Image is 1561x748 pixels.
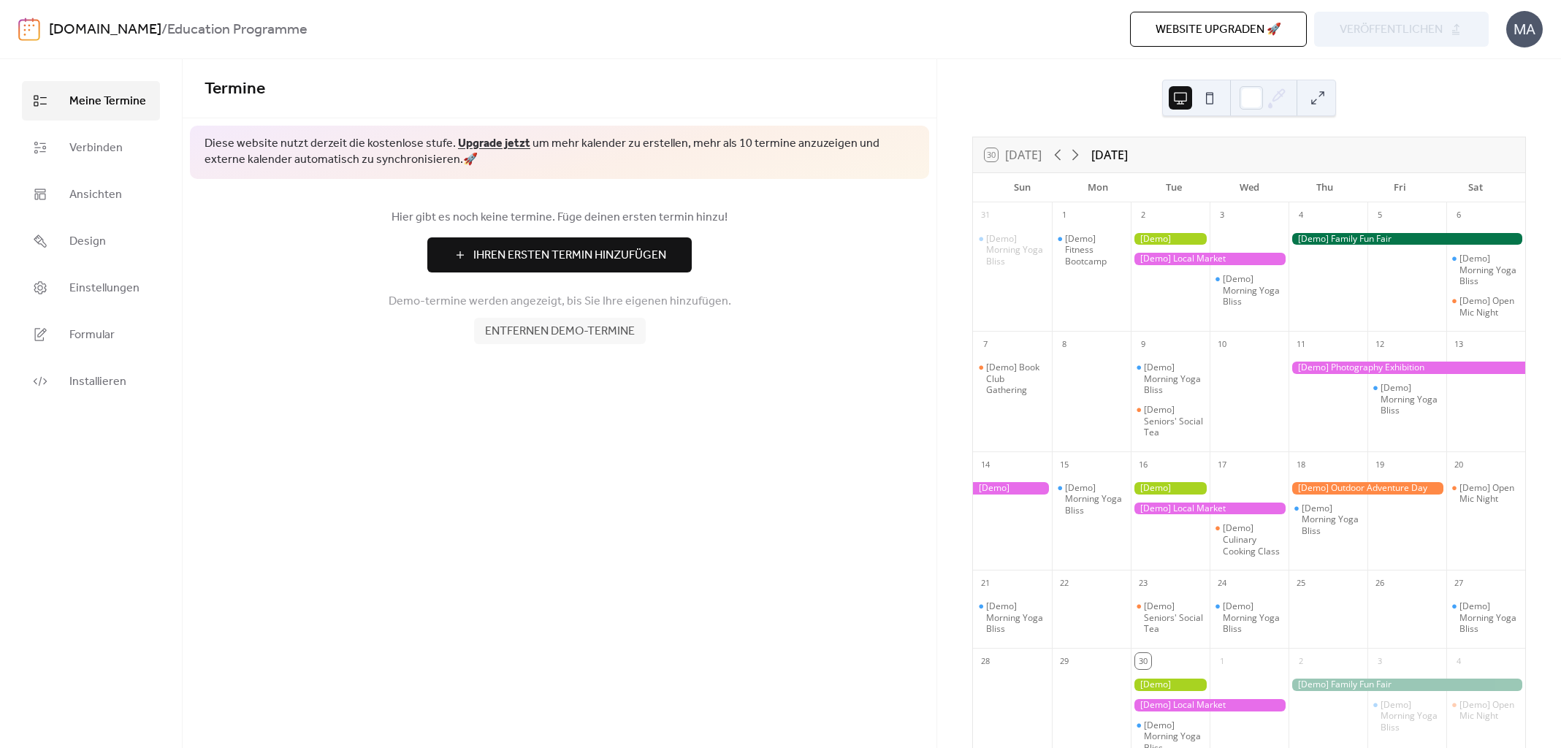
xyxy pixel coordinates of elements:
[22,128,160,167] a: Verbinden
[986,233,1046,267] div: [Demo] Morning Yoga Bliss
[1214,336,1230,352] div: 10
[389,293,731,310] span: Demo-termine werden angezeigt, bis Sie Ihre eigenen hinzufügen.
[1135,336,1151,352] div: 9
[1056,575,1072,591] div: 22
[1302,503,1362,537] div: [Demo] Morning Yoga Bliss
[22,268,160,308] a: Einstellungen
[69,233,106,251] span: Design
[1223,273,1283,308] div: [Demo] Morning Yoga Bliss
[69,327,115,344] span: Formular
[1131,404,1210,438] div: [Demo] Seniors' Social Tea
[1381,699,1440,733] div: [Demo] Morning Yoga Bliss
[1289,503,1367,537] div: [Demo] Morning Yoga Bliss
[1289,679,1525,691] div: [Demo] Family Fun Fair
[1372,575,1388,591] div: 26
[22,81,160,121] a: Meine Termine
[1459,253,1519,287] div: [Demo] Morning Yoga Bliss
[1372,336,1388,352] div: 12
[1065,482,1125,516] div: [Demo] Morning Yoga Bliss
[1451,336,1467,352] div: 13
[167,16,308,44] b: Education Programme
[1446,699,1525,722] div: [Demo] Open Mic Night
[1214,575,1230,591] div: 24
[205,73,265,105] span: Termine
[205,237,915,272] a: Ihren Ersten Termin Hinzufügen
[1056,336,1072,352] div: 8
[1451,575,1467,591] div: 27
[22,175,160,214] a: Ansichten
[1144,600,1204,635] div: [Demo] Seniors' Social Tea
[1056,457,1072,473] div: 15
[1446,295,1525,318] div: [Demo] Open Mic Night
[22,362,160,401] a: Installieren
[22,315,160,354] a: Formular
[1446,253,1525,287] div: [Demo] Morning Yoga Bliss
[427,237,692,272] button: Ihren Ersten Termin Hinzufügen
[1506,11,1543,47] div: MA
[1130,12,1307,47] button: Website upgraden 🚀
[69,140,123,157] span: Verbinden
[205,136,915,169] span: Diese website nutzt derzeit die kostenlose stufe. um mehr kalender zu erstellen, mehr als 10 term...
[1131,699,1289,711] div: [Demo] Local Market
[1136,173,1211,202] div: Tue
[1451,653,1467,669] div: 4
[1131,600,1210,635] div: [Demo] Seniors' Social Tea
[1156,21,1281,39] span: Website upgraden 🚀
[1210,273,1289,308] div: [Demo] Morning Yoga Bliss
[205,209,915,226] span: Hier gibt es noch keine termine. Füge deinen ersten termin hinzu!
[1131,679,1210,691] div: [Demo] Gardening Workshop
[973,600,1052,635] div: [Demo] Morning Yoga Bliss
[69,280,140,297] span: Einstellungen
[49,16,161,44] a: [DOMAIN_NAME]
[1459,482,1519,505] div: [Demo] Open Mic Night
[1459,600,1519,635] div: [Demo] Morning Yoga Bliss
[1289,233,1525,245] div: [Demo] Family Fun Fair
[1135,653,1151,669] div: 30
[1223,522,1283,557] div: [Demo] Culinary Cooking Class
[977,653,993,669] div: 28
[1451,207,1467,224] div: 6
[1211,173,1286,202] div: Wed
[18,18,40,41] img: logo
[1451,457,1467,473] div: 20
[1372,457,1388,473] div: 19
[1446,600,1525,635] div: [Demo] Morning Yoga Bliss
[1214,653,1230,669] div: 1
[22,221,160,261] a: Design
[985,173,1060,202] div: Sun
[1293,336,1309,352] div: 11
[1381,382,1440,416] div: [Demo] Morning Yoga Bliss
[1065,233,1125,267] div: [Demo] Fitness Bootcamp
[1210,522,1289,557] div: [Demo] Culinary Cooking Class
[973,482,1052,495] div: [Demo] Photography Exhibition
[977,336,993,352] div: 7
[1459,699,1519,722] div: [Demo] Open Mic Night
[973,362,1052,396] div: [Demo] Book Club Gathering
[1223,600,1283,635] div: [Demo] Morning Yoga Bliss
[1362,173,1438,202] div: Fri
[1056,653,1072,669] div: 29
[1287,173,1362,202] div: Thu
[1438,173,1514,202] div: Sat
[1446,482,1525,505] div: [Demo] Open Mic Night
[1293,575,1309,591] div: 25
[1052,233,1131,267] div: [Demo] Fitness Bootcamp
[1131,503,1289,515] div: [Demo] Local Market
[1135,457,1151,473] div: 16
[1056,207,1072,224] div: 1
[1131,253,1289,265] div: [Demo] Local Market
[1367,699,1446,733] div: [Demo] Morning Yoga Bliss
[1144,404,1204,438] div: [Demo] Seniors' Social Tea
[1367,382,1446,416] div: [Demo] Morning Yoga Bliss
[69,373,126,391] span: Installieren
[474,318,646,344] button: Entfernen demo-termine
[1131,362,1210,396] div: [Demo] Morning Yoga Bliss
[1459,295,1519,318] div: [Demo] Open Mic Night
[1135,575,1151,591] div: 23
[1091,146,1128,164] div: [DATE]
[1293,457,1309,473] div: 18
[977,575,993,591] div: 21
[458,132,530,155] a: Upgrade jetzt
[1135,207,1151,224] div: 2
[473,247,666,264] span: Ihren Ersten Termin Hinzufügen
